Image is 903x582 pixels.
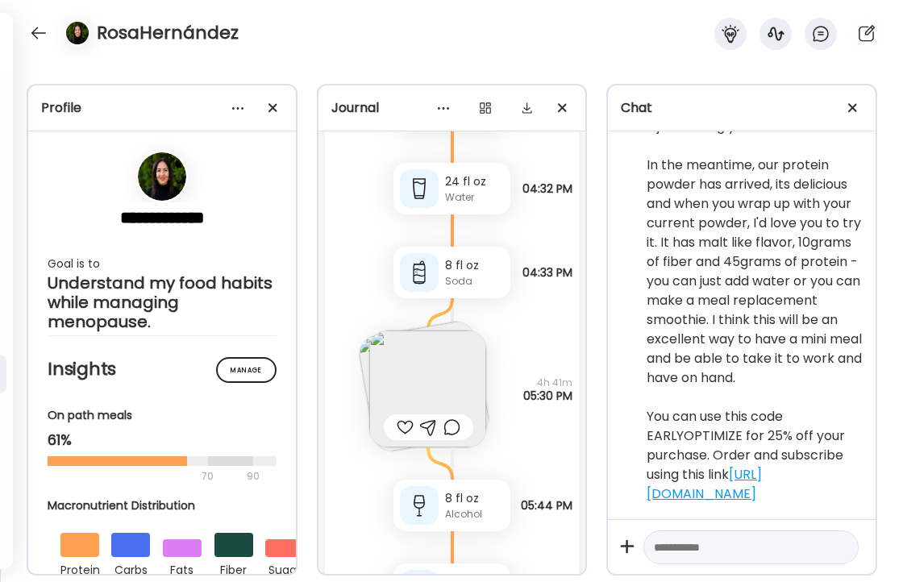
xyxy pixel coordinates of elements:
[138,152,186,201] img: avatars%2FCONpOAmKNnOmveVlQf7BcAx5QfG3
[331,98,573,118] div: Journal
[214,557,253,580] div: fiber
[369,330,486,447] img: images%2FCONpOAmKNnOmveVlQf7BcAx5QfG3%2Fvn6n3rRGOnKCb0wi68gX%2FFBf8wHA9twsTwPySMRfb_240
[48,357,277,381] h2: Insights
[245,467,261,486] div: 90
[48,430,277,450] div: 61%
[445,490,504,507] div: 8 fl oz
[445,257,504,274] div: 8 fl oz
[265,557,304,580] div: sugar
[522,266,572,279] span: 04:33 PM
[647,98,863,504] div: I am sharing your menu very soon - just writing your email. In the meantime, our protein powder h...
[60,557,99,580] div: protein
[523,376,572,389] span: 4h 41m
[48,497,317,514] div: Macronutrient Distribution
[66,22,89,44] img: avatars%2FCONpOAmKNnOmveVlQf7BcAx5QfG3
[97,20,239,46] h4: RosaHernández
[445,274,504,289] div: Soda
[522,182,572,195] span: 04:32 PM
[216,357,277,383] div: Manage
[163,557,202,580] div: fats
[41,98,283,118] div: Profile
[647,465,762,503] a: [URL][DOMAIN_NAME]
[523,389,572,402] span: 05:30 PM
[621,98,863,118] div: Chat
[48,467,242,486] div: 70
[48,273,277,331] div: Understand my food habits while managing menopause.
[48,407,277,424] div: On path meals
[111,557,150,580] div: carbs
[521,499,572,512] span: 05:44 PM
[445,173,504,190] div: 24 fl oz
[48,254,277,273] div: Goal is to
[445,190,504,205] div: Water
[445,507,504,522] div: Alcohol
